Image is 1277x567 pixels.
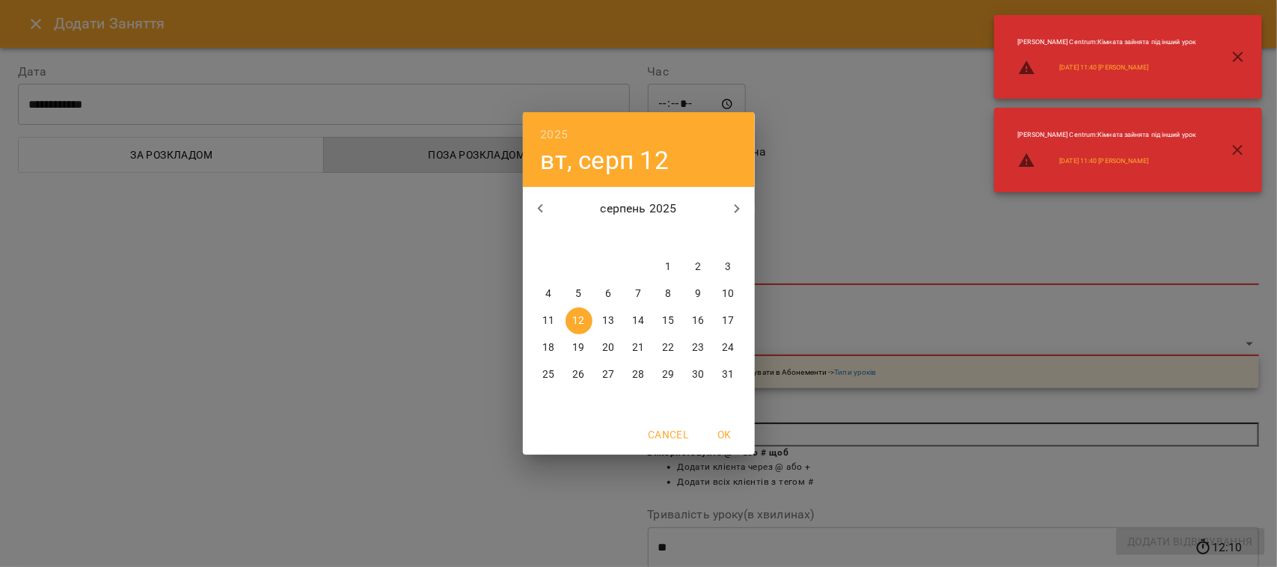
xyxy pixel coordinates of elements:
button: 25 [536,361,563,388]
button: 9 [685,281,712,307]
p: 6 [605,286,611,301]
button: 3 [715,254,742,281]
button: вт, серп 12 [541,145,670,176]
button: 24 [715,334,742,361]
span: пн [536,231,563,246]
p: 25 [542,367,554,382]
button: 20 [595,334,622,361]
li: [PERSON_NAME] Centrum : Кімната зайнята під інший урок [1006,31,1209,53]
button: 22 [655,334,682,361]
p: 18 [542,340,554,355]
p: 10 [722,286,734,301]
p: 30 [692,367,704,382]
button: 5 [566,281,592,307]
button: 23 [685,334,712,361]
p: 2 [695,260,701,275]
button: 17 [715,307,742,334]
p: 26 [572,367,584,382]
p: 31 [722,367,734,382]
button: 15 [655,307,682,334]
button: 2025 [541,124,569,145]
p: 15 [662,313,674,328]
p: 24 [722,340,734,355]
a: [DATE] 11:40 [PERSON_NAME] [1060,156,1149,166]
button: 7 [625,281,652,307]
p: 16 [692,313,704,328]
button: 8 [655,281,682,307]
p: 4 [545,286,551,301]
p: 5 [575,286,581,301]
p: 3 [725,260,731,275]
p: 27 [602,367,614,382]
li: [PERSON_NAME] Centrum : Кімната зайнята під інший урок [1006,124,1209,146]
p: 12 [572,313,584,328]
span: пт [655,231,682,246]
p: 17 [722,313,734,328]
span: ср [595,231,622,246]
button: OK [701,421,749,448]
button: 1 [655,254,682,281]
span: OK [707,426,743,444]
button: 27 [595,361,622,388]
p: 1 [665,260,671,275]
p: 22 [662,340,674,355]
button: 2 [685,254,712,281]
button: Cancel [642,421,694,448]
button: 26 [566,361,592,388]
span: Cancel [648,426,688,444]
button: 19 [566,334,592,361]
span: нд [715,231,742,246]
button: 18 [536,334,563,361]
button: 16 [685,307,712,334]
span: чт [625,231,652,246]
p: 28 [632,367,644,382]
p: серпень 2025 [558,200,719,218]
button: 29 [655,361,682,388]
span: вт [566,231,592,246]
button: 13 [595,307,622,334]
button: 30 [685,361,712,388]
p: 8 [665,286,671,301]
a: [DATE] 11:40 [PERSON_NAME] [1060,63,1149,73]
span: сб [685,231,712,246]
p: 11 [542,313,554,328]
p: 19 [572,340,584,355]
button: 11 [536,307,563,334]
button: 14 [625,307,652,334]
button: 31 [715,361,742,388]
button: 21 [625,334,652,361]
p: 14 [632,313,644,328]
button: 12 [566,307,592,334]
p: 13 [602,313,614,328]
button: 6 [595,281,622,307]
p: 23 [692,340,704,355]
p: 9 [695,286,701,301]
p: 21 [632,340,644,355]
p: 29 [662,367,674,382]
p: 20 [602,340,614,355]
button: 4 [536,281,563,307]
button: 28 [625,361,652,388]
button: 10 [715,281,742,307]
p: 7 [635,286,641,301]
